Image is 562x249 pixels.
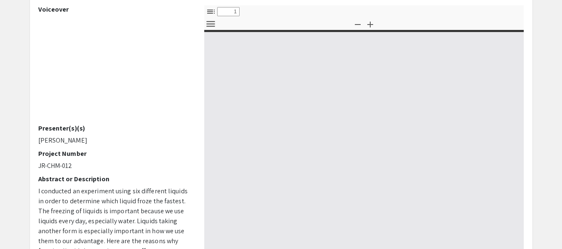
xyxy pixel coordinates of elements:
button: Zoom Out [351,18,365,30]
h2: Abstract or Description [38,175,192,183]
button: Toggle Sidebar [204,5,218,17]
input: Page [217,7,240,16]
iframe: Chat [527,212,556,243]
p: [PERSON_NAME] [38,136,192,145]
iframe: YouTube video player [38,17,192,124]
h2: Presenter(s)(s) [38,124,192,132]
p: JR-CHM-012 [38,161,192,171]
button: Zoom In [363,18,377,30]
h2: Project Number [38,150,192,158]
h2: Voiceover [38,5,192,13]
button: Tools [204,18,218,30]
